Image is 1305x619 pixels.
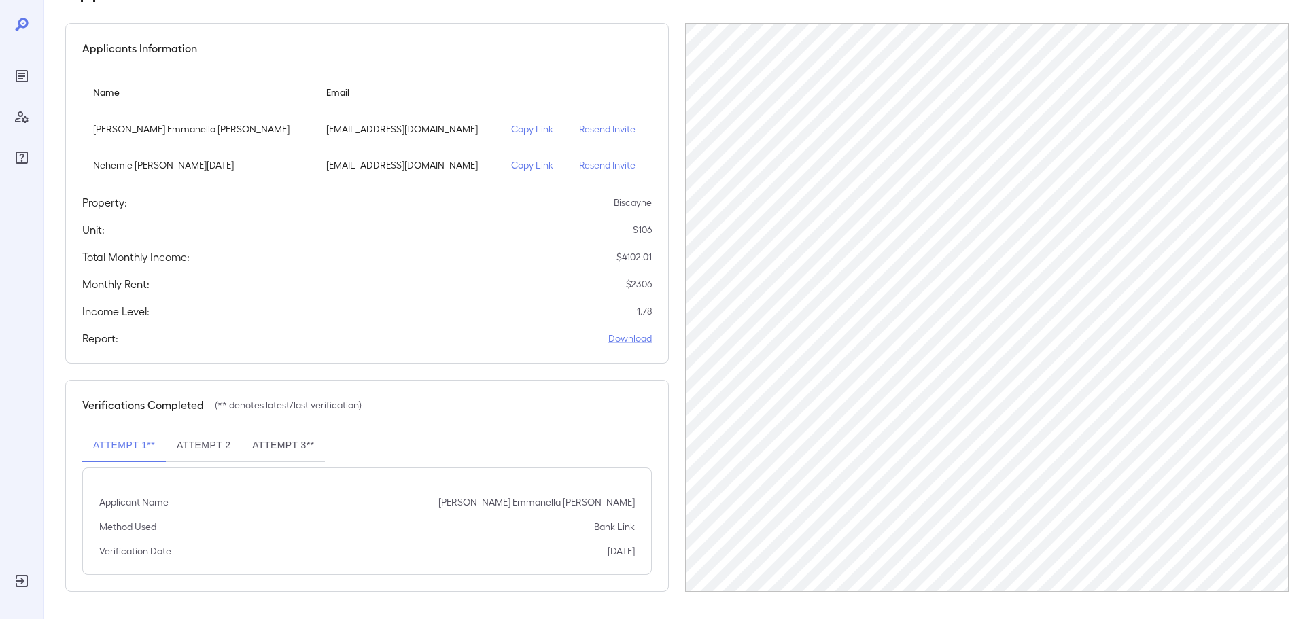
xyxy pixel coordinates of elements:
[511,158,557,172] p: Copy Link
[82,194,127,211] h5: Property:
[166,429,241,462] button: Attempt 2
[82,303,150,319] h5: Income Level:
[438,495,635,509] p: [PERSON_NAME] Emmanella [PERSON_NAME]
[11,570,33,592] div: Log Out
[315,73,500,111] th: Email
[99,544,171,558] p: Verification Date
[11,106,33,128] div: Manage Users
[82,276,150,292] h5: Monthly Rent:
[99,520,156,533] p: Method Used
[99,495,169,509] p: Applicant Name
[579,158,641,172] p: Resend Invite
[594,520,635,533] p: Bank Link
[241,429,325,462] button: Attempt 3**
[626,277,652,291] p: $ 2306
[82,40,197,56] h5: Applicants Information
[633,223,652,236] p: S106
[82,397,204,413] h5: Verifications Completed
[637,304,652,318] p: 1.78
[579,122,641,136] p: Resend Invite
[82,330,118,347] h5: Report:
[511,122,557,136] p: Copy Link
[93,122,304,136] p: [PERSON_NAME] Emmanella [PERSON_NAME]
[608,544,635,558] p: [DATE]
[93,158,304,172] p: Nehemie [PERSON_NAME][DATE]
[11,65,33,87] div: Reports
[82,73,315,111] th: Name
[616,250,652,264] p: $ 4102.01
[82,429,166,462] button: Attempt 1**
[82,73,652,183] table: simple table
[11,147,33,169] div: FAQ
[215,398,362,412] p: (** denotes latest/last verification)
[326,122,489,136] p: [EMAIL_ADDRESS][DOMAIN_NAME]
[82,222,105,238] h5: Unit:
[608,332,652,345] a: Download
[326,158,489,172] p: [EMAIL_ADDRESS][DOMAIN_NAME]
[82,249,190,265] h5: Total Monthly Income:
[614,196,652,209] p: Biscayne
